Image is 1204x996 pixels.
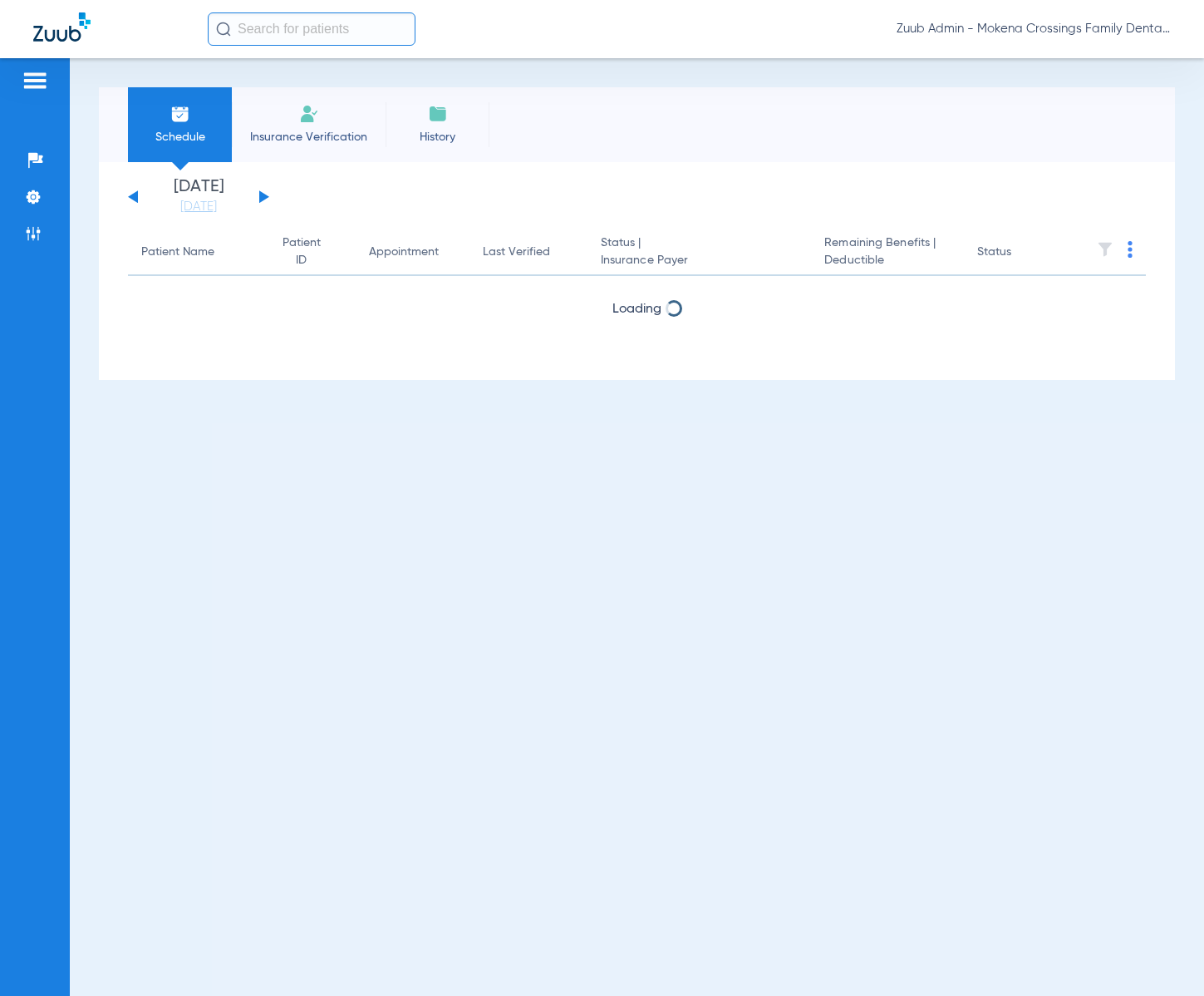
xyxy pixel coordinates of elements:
[612,303,661,316] span: Loading
[299,104,319,124] img: Manual Insurance Verification
[216,22,231,37] img: Search Icon
[398,129,477,145] span: History
[1128,241,1133,258] img: group-dot-blue.svg
[428,104,448,124] img: History
[149,179,248,215] li: [DATE]
[149,199,248,215] a: [DATE]
[208,12,415,46] input: Search for patients
[964,229,1076,276] th: Status
[33,12,91,42] img: Zuub Logo
[276,234,342,269] div: Patient ID
[601,252,799,269] span: Insurance Payer
[244,129,373,145] span: Insurance Verification
[897,21,1171,37] span: Zuub Admin - Mokena Crossings Family Dental
[369,244,439,261] div: Appointment
[1097,241,1113,258] img: filter.svg
[483,244,573,261] div: Last Verified
[276,234,327,269] div: Patient ID
[141,244,214,261] div: Patient Name
[140,129,219,145] span: Schedule
[369,244,457,261] div: Appointment
[811,229,964,276] th: Remaining Benefits |
[824,252,951,269] span: Deductible
[141,244,249,261] div: Patient Name
[483,244,550,261] div: Last Verified
[587,229,812,276] th: Status |
[170,104,190,124] img: Schedule
[22,71,48,91] img: hamburger-icon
